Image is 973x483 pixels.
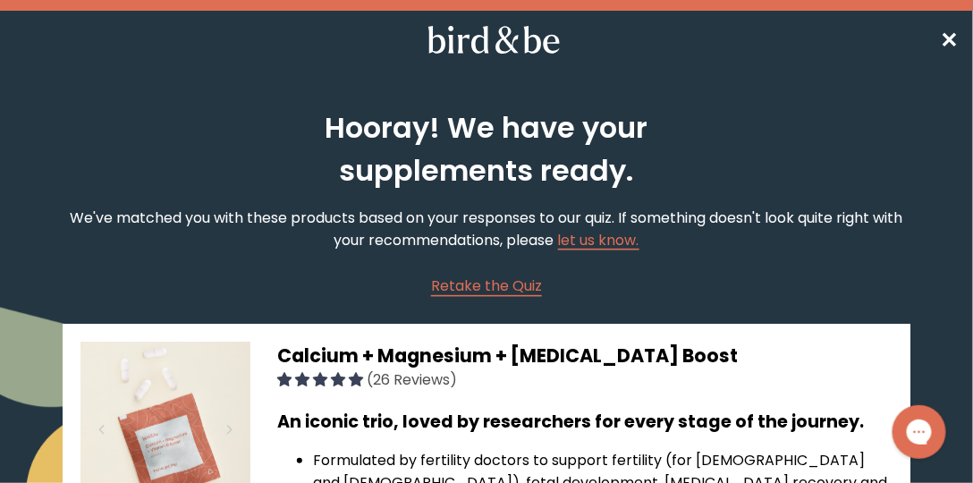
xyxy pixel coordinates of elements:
[558,230,639,250] a: let us know.
[941,24,959,55] a: ✕
[277,369,367,390] span: 4.85 stars
[367,369,457,390] span: (26 Reviews)
[277,343,738,369] span: Calcium + Magnesium + [MEDICAL_DATA] Boost
[233,106,740,192] h2: Hooray! We have your supplements ready.
[941,25,959,55] span: ✕
[63,207,910,251] p: We've matched you with these products based on your responses to our quiz. If something doesn't l...
[884,399,955,465] iframe: Gorgias live chat messenger
[431,275,542,297] a: Retake the Quiz
[277,410,864,434] b: An iconic trio, loved by researchers for every stage of the journey.
[431,275,542,296] span: Retake the Quiz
